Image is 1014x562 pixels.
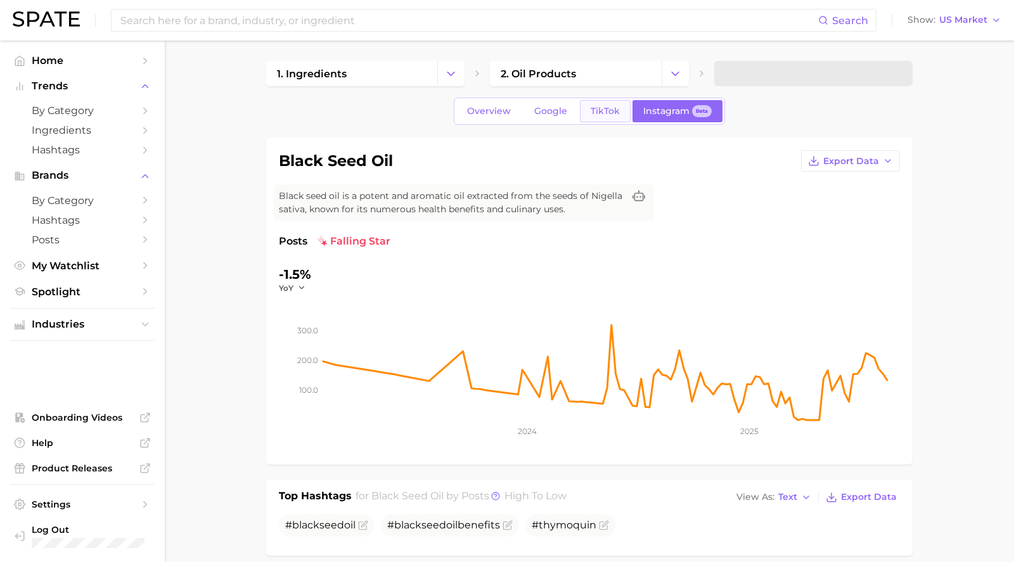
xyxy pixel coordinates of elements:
[437,61,465,86] button: Change Category
[32,286,133,298] span: Spotlight
[643,106,690,117] span: Instagram
[778,494,797,501] span: Text
[696,106,708,117] span: Beta
[279,264,314,284] div: -1.5%
[292,519,319,531] span: black
[10,166,155,185] button: Brands
[10,191,155,210] a: by Category
[504,490,567,502] span: high to low
[279,489,352,506] h1: Top Hashtags
[297,326,318,335] tspan: 300.0
[32,463,133,474] span: Product Releases
[387,519,500,531] span: # benefits
[32,412,133,423] span: Onboarding Videos
[32,260,133,272] span: My Watchlist
[32,234,133,246] span: Posts
[823,156,879,167] span: Export Data
[32,195,133,207] span: by Category
[10,433,155,452] a: Help
[356,489,567,506] h2: for by Posts
[297,355,318,365] tspan: 200.0
[266,61,437,86] a: 1. ingredients
[467,106,511,117] span: Overview
[801,150,900,172] button: Export Data
[939,16,987,23] span: US Market
[10,520,155,552] a: Log out. Currently logged in with e-mail cavunutritionllc@gmail.com.
[736,494,774,501] span: View As
[32,144,133,156] span: Hashtags
[733,489,814,506] button: View AsText
[446,519,458,531] span: oil
[32,319,133,330] span: Industries
[32,437,133,449] span: Help
[904,12,1004,29] button: ShowUS Market
[279,283,306,293] button: YoY
[518,426,537,436] tspan: 2024
[10,230,155,250] a: Posts
[908,16,935,23] span: Show
[32,54,133,67] span: Home
[119,10,818,31] input: Search here for a brand, industry, or ingredient
[10,51,155,70] a: Home
[32,124,133,136] span: Ingredients
[456,100,522,122] a: Overview
[277,68,347,80] span: 1. ingredients
[279,189,624,216] span: Black seed oil is a potent and aromatic oil extracted from the seeds of Nigella sativa, known for...
[632,100,722,122] a: InstagramBeta
[32,105,133,117] span: by Category
[318,234,390,249] span: falling star
[503,520,513,530] button: Flag as miscategorized or irrelevant
[10,120,155,140] a: Ingredients
[32,524,144,535] span: Log Out
[285,519,356,531] span: #
[299,385,318,395] tspan: 100.0
[580,100,631,122] a: TikTok
[10,77,155,96] button: Trends
[10,210,155,230] a: Hashtags
[10,282,155,302] a: Spotlight
[319,519,344,531] span: seed
[13,11,80,27] img: SPATE
[523,100,578,122] a: Google
[832,15,868,27] span: Search
[421,519,446,531] span: seed
[32,499,133,510] span: Settings
[279,283,293,293] span: YoY
[32,80,133,92] span: Trends
[318,236,328,246] img: falling star
[32,214,133,226] span: Hashtags
[344,519,356,531] span: oil
[10,459,155,478] a: Product Releases
[32,170,133,181] span: Brands
[823,489,900,506] button: Export Data
[10,140,155,160] a: Hashtags
[534,106,567,117] span: Google
[662,61,689,86] button: Change Category
[279,234,307,249] span: Posts
[501,68,576,80] span: 2. oil products
[532,519,596,531] span: #thymoquin
[490,61,661,86] a: 2. oil products
[740,426,759,436] tspan: 2025
[10,101,155,120] a: by Category
[10,408,155,427] a: Onboarding Videos
[10,315,155,334] button: Industries
[10,256,155,276] a: My Watchlist
[371,490,444,502] span: black seed oil
[841,492,897,502] span: Export Data
[591,106,620,117] span: TikTok
[358,520,368,530] button: Flag as miscategorized or irrelevant
[10,495,155,514] a: Settings
[394,519,421,531] span: black
[599,520,609,530] button: Flag as miscategorized or irrelevant
[279,153,393,169] h1: black seed oil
